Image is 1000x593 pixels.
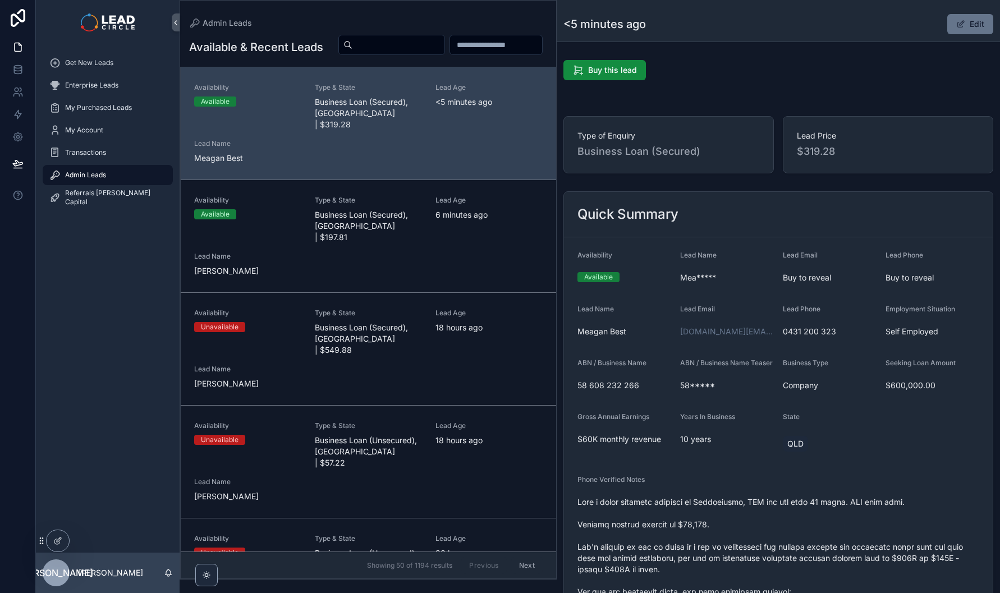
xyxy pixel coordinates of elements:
span: Meagan Best [194,153,301,164]
a: [DOMAIN_NAME][EMAIL_ADDRESS][DOMAIN_NAME] [680,326,774,337]
span: Lead Phone [783,305,820,313]
div: Available [584,272,613,282]
span: 18 hours ago [435,435,543,446]
span: Transactions [65,148,106,157]
span: 20 hours ago [435,548,543,559]
span: Self Employed [886,326,979,337]
button: Buy this lead [563,60,646,80]
span: [PERSON_NAME] [194,378,301,389]
span: Business Loan (Secured) [577,144,760,159]
span: Years In Business [680,412,735,421]
span: My Account [65,126,103,135]
span: Availability [194,421,301,430]
p: [PERSON_NAME] [79,567,143,578]
span: Lead Email [680,305,715,313]
span: Referrals [PERSON_NAME] Capital [65,189,162,206]
h1: Available & Recent Leads [189,39,323,55]
span: Lead Phone [886,251,923,259]
span: Type & State [315,309,422,318]
span: 0431 200 323 [783,326,877,337]
span: Admin Leads [65,171,106,180]
span: 6 minutes ago [435,209,543,220]
span: Lead Name [194,365,301,374]
span: 18 hours ago [435,322,543,333]
a: Get New Leads [43,53,173,73]
span: Company [783,380,877,391]
span: Business Loan (Secured), [GEOGRAPHIC_DATA] | $549.88 [315,322,422,356]
span: Availability [194,534,301,543]
a: Referrals [PERSON_NAME] Capital [43,187,173,208]
span: [PERSON_NAME] [19,566,93,580]
span: Seeking Loan Amount [886,358,956,367]
span: Lead Age [435,83,543,92]
span: Business Loan (Secured), [GEOGRAPHIC_DATA] | $197.81 [315,209,422,243]
span: Employment Situation [886,305,955,313]
a: My Account [43,120,173,140]
span: Lead Age [435,534,543,543]
span: ABN / Business Name Teaser [680,358,773,367]
span: Phone Verified Notes [577,475,645,484]
div: Unavailable [201,548,238,558]
span: Availability [194,196,301,205]
button: Edit [947,14,993,34]
span: Type & State [315,196,422,205]
span: Type & State [315,534,422,543]
span: 58 608 232 266 [577,380,671,391]
span: Lead Email [783,251,818,259]
span: Admin Leads [203,17,252,29]
div: scrollable content [36,45,180,222]
span: 10 years [680,434,774,445]
h2: Quick Summary [577,205,678,223]
a: AvailabilityUnavailableType & StateBusiness Loan (Secured), [GEOGRAPHIC_DATA] | $549.88Lead Age18... [181,292,556,405]
div: Available [201,96,230,107]
div: Available [201,209,230,219]
span: ABN / Business Name [577,358,646,367]
span: State [783,412,800,421]
span: <5 minutes ago [435,96,543,108]
span: Availability [194,83,301,92]
span: Buy this lead [588,65,637,76]
span: Get New Leads [65,58,113,67]
button: Next [511,557,543,574]
span: Showing 50 of 1194 results [367,561,452,570]
span: Business Loan (Secured), [GEOGRAPHIC_DATA] | $319.28 [315,96,422,130]
span: Lead Name [680,251,717,259]
a: Admin Leads [189,17,252,29]
span: Type of Enquiry [577,130,760,141]
span: Business Loan (Unsecured), [GEOGRAPHIC_DATA] | $221.22 [315,548,422,581]
a: My Purchased Leads [43,98,173,118]
span: My Purchased Leads [65,103,132,112]
span: Type & State [315,83,422,92]
a: Admin Leads [43,165,173,185]
a: Enterprise Leads [43,75,173,95]
span: [PERSON_NAME] [194,265,301,277]
a: Transactions [43,142,173,163]
span: Business Loan (Unsecured), [GEOGRAPHIC_DATA] | $57.22 [315,435,422,468]
span: $319.28 [797,144,979,159]
span: Business Type [783,358,828,367]
span: Lead Name [194,139,301,148]
h1: <5 minutes ago [563,16,646,32]
img: App logo [81,13,134,31]
a: AvailabilityUnavailableType & StateBusiness Loan (Unsecured), [GEOGRAPHIC_DATA] | $57.22Lead Age1... [181,405,556,518]
span: Type & State [315,421,422,430]
a: AvailabilityAvailableType & StateBusiness Loan (Secured), [GEOGRAPHIC_DATA] | $319.28Lead Age<5 m... [181,67,556,180]
span: Lead Age [435,196,543,205]
span: Buy to reveal [886,272,979,283]
span: $60K monthly revenue [577,434,671,445]
span: Meagan Best [577,326,671,337]
span: Lead Name [194,477,301,486]
span: $600,000.00 [886,380,979,391]
span: Lead Age [435,309,543,318]
div: Unavailable [201,435,238,445]
span: Gross Annual Earnings [577,412,649,421]
span: Enterprise Leads [65,81,118,90]
span: Lead Price [797,130,979,141]
a: AvailabilityAvailableType & StateBusiness Loan (Secured), [GEOGRAPHIC_DATA] | $197.81Lead Age6 mi... [181,180,556,292]
span: Lead Age [435,421,543,430]
span: [PERSON_NAME] [194,491,301,502]
span: QLD [787,438,804,449]
span: Availability [194,309,301,318]
div: Unavailable [201,322,238,332]
span: Lead Name [577,305,614,313]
